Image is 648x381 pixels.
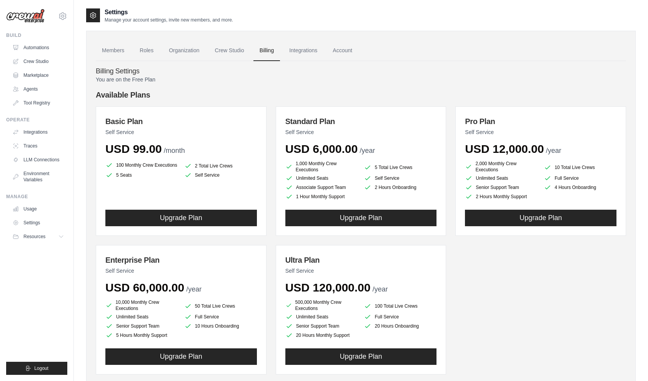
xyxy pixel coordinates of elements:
h3: Basic Plan [105,116,257,127]
li: 2,000 Monthly Crew Executions [465,161,538,173]
a: Integrations [9,126,67,138]
li: Unlimited Seats [285,174,358,182]
a: Environment Variables [9,167,67,186]
button: Logout [6,362,67,375]
li: Senior Support Team [465,184,538,191]
img: Logo [6,9,45,23]
li: 500,000 Monthly Crew Executions [285,299,358,311]
span: USD 99.00 [105,142,162,155]
li: Senior Support Team [285,322,358,330]
h4: Billing Settings [96,67,626,76]
a: Automations [9,41,67,54]
a: Integrations [283,40,323,61]
a: Marketplace [9,69,67,81]
li: Self Service [184,171,257,179]
li: 5 Seats [105,171,178,179]
li: Full Service [544,174,616,182]
button: Upgrade Plan [465,210,616,226]
a: LLM Connections [9,154,67,166]
li: Senior Support Team [105,322,178,330]
p: Self Service [465,128,616,136]
a: Crew Studio [9,55,67,68]
button: Resources [9,230,67,243]
li: Self Service [364,174,436,182]
p: Self Service [285,267,437,275]
h2: Settings [105,8,233,17]
li: 5 Hours Monthly Support [105,331,178,339]
li: 20 Hours Monthly Support [285,331,358,339]
span: USD 12,000.00 [465,142,544,155]
a: Usage [9,203,67,215]
li: 1,000 Monthly Crew Executions [285,161,358,173]
li: 2 Total Live Crews [184,162,257,170]
li: 10,000 Monthly Crew Executions [105,299,178,311]
li: 4 Hours Onboarding [544,184,616,191]
h3: Standard Plan [285,116,437,127]
li: 20 Hours Onboarding [364,322,436,330]
span: /year [186,285,202,293]
li: Unlimited Seats [465,174,538,182]
button: Upgrade Plan [285,210,437,226]
li: Associate Support Team [285,184,358,191]
li: Full Service [184,313,257,321]
button: Upgrade Plan [105,210,257,226]
span: USD 6,000.00 [285,142,358,155]
a: Organization [163,40,205,61]
h3: Pro Plan [465,116,616,127]
li: 2 Hours Monthly Support [465,193,538,200]
a: Account [326,40,358,61]
p: You are on the Free Plan [96,76,626,83]
li: Unlimited Seats [285,313,358,321]
span: /year [546,147,561,154]
p: Self Service [285,128,437,136]
div: Operate [6,117,67,123]
button: Upgrade Plan [105,348,257,365]
span: /year [360,147,375,154]
li: Unlimited Seats [105,313,178,321]
a: Settings [9,217,67,229]
a: Roles [133,40,160,61]
a: Crew Studio [209,40,250,61]
li: 1 Hour Monthly Support [285,193,358,200]
a: Agents [9,83,67,95]
p: Manage your account settings, invite new members, and more. [105,17,233,23]
span: Logout [34,365,48,371]
div: Manage [6,194,67,200]
h4: Available Plans [96,89,626,100]
p: Self Service [105,267,257,275]
a: Members [96,40,130,61]
button: Upgrade Plan [285,348,437,365]
span: Resources [23,234,45,240]
li: 2 Hours Onboarding [364,184,436,191]
li: 10 Hours Onboarding [184,322,257,330]
span: /year [373,285,388,293]
h3: Enterprise Plan [105,255,257,265]
a: Billing [253,40,280,61]
a: Tool Registry [9,97,67,109]
li: 5 Total Live Crews [364,162,436,173]
span: /month [164,147,185,154]
li: 100 Monthly Crew Executions [105,161,178,170]
p: Self Service [105,128,257,136]
span: USD 60,000.00 [105,281,184,294]
li: Full Service [364,313,436,321]
div: Build [6,32,67,38]
h3: Ultra Plan [285,255,437,265]
a: Traces [9,140,67,152]
li: 50 Total Live Crews [184,301,257,311]
span: USD 120,000.00 [285,281,371,294]
li: 100 Total Live Crews [364,301,436,311]
li: 10 Total Live Crews [544,162,616,173]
